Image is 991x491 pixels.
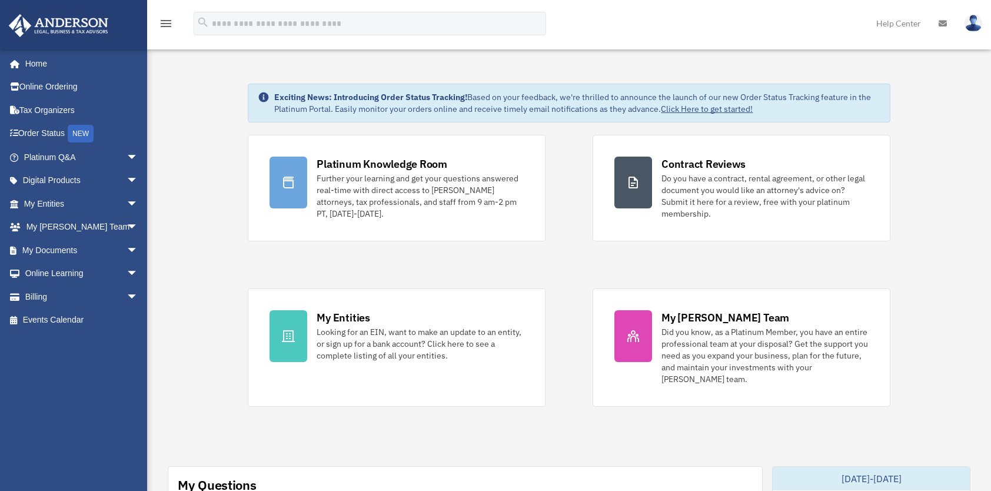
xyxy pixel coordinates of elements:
a: Digital Productsarrow_drop_down [8,169,156,193]
span: arrow_drop_down [127,285,150,309]
strong: Exciting News: Introducing Order Status Tracking! [274,92,467,102]
div: Contract Reviews [661,157,746,171]
div: [DATE]-[DATE] [773,467,970,490]
a: Platinum Knowledge Room Further your learning and get your questions answered real-time with dire... [248,135,546,241]
a: Tax Organizers [8,98,156,122]
div: Platinum Knowledge Room [317,157,447,171]
div: Looking for an EIN, want to make an update to an entity, or sign up for a bank account? Click her... [317,326,524,361]
a: Online Learningarrow_drop_down [8,262,156,286]
a: Contract Reviews Do you have a contract, rental agreement, or other legal document you would like... [593,135,890,241]
span: arrow_drop_down [127,169,150,193]
span: arrow_drop_down [127,262,150,286]
a: Order StatusNEW [8,122,156,146]
span: arrow_drop_down [127,238,150,263]
div: My [PERSON_NAME] Team [661,310,789,325]
img: Anderson Advisors Platinum Portal [5,14,112,37]
span: arrow_drop_down [127,145,150,170]
a: Home [8,52,150,75]
div: Do you have a contract, rental agreement, or other legal document you would like an attorney's ad... [661,172,869,220]
div: My Entities [317,310,370,325]
div: NEW [68,125,94,142]
a: My Entitiesarrow_drop_down [8,192,156,215]
i: menu [159,16,173,31]
a: Events Calendar [8,308,156,332]
div: Further your learning and get your questions answered real-time with direct access to [PERSON_NAM... [317,172,524,220]
span: arrow_drop_down [127,215,150,240]
a: My [PERSON_NAME] Teamarrow_drop_down [8,215,156,239]
div: Based on your feedback, we're thrilled to announce the launch of our new Order Status Tracking fe... [274,91,880,115]
a: Online Ordering [8,75,156,99]
a: My [PERSON_NAME] Team Did you know, as a Platinum Member, you have an entire professional team at... [593,288,890,407]
img: User Pic [965,15,982,32]
span: arrow_drop_down [127,192,150,216]
a: My Documentsarrow_drop_down [8,238,156,262]
div: Did you know, as a Platinum Member, you have an entire professional team at your disposal? Get th... [661,326,869,385]
a: Billingarrow_drop_down [8,285,156,308]
a: Click Here to get started! [661,104,753,114]
a: My Entities Looking for an EIN, want to make an update to an entity, or sign up for a bank accoun... [248,288,546,407]
a: Platinum Q&Aarrow_drop_down [8,145,156,169]
a: menu [159,21,173,31]
i: search [197,16,209,29]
